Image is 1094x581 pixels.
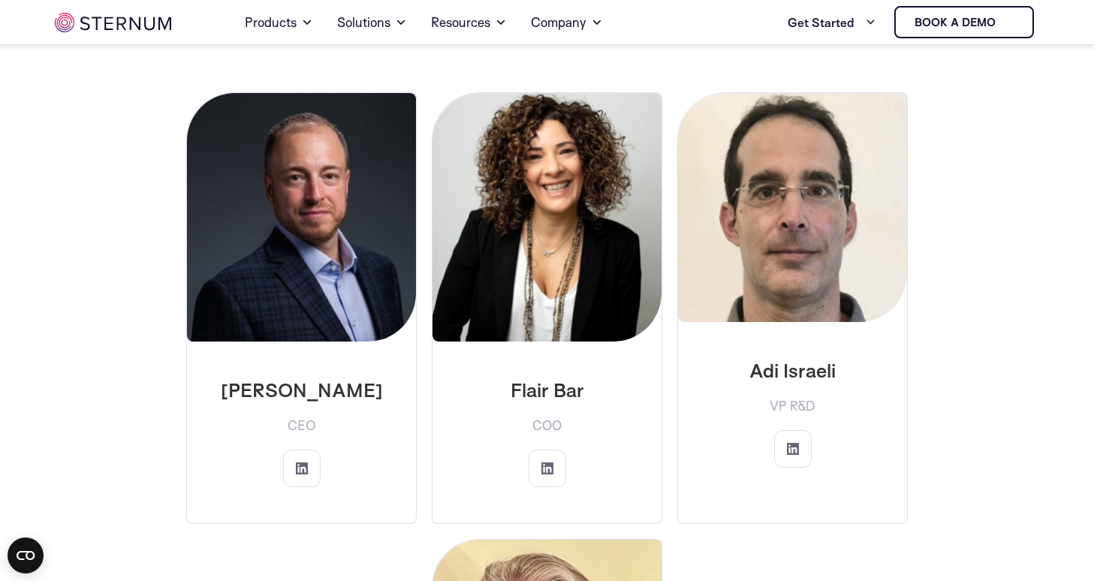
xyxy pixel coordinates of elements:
span: CEO [288,414,315,438]
button: Open CMP widget [8,537,44,573]
p: [PERSON_NAME] [199,378,404,402]
a: Resources [431,2,507,44]
p: Flair Bar [445,378,649,402]
img: sternum iot [1002,17,1014,29]
span: COO [532,414,562,438]
a: Company [531,2,603,44]
img: Jeff Lebowitz [187,93,416,342]
img: sternum iot [55,13,171,32]
p: Adi Israeli [690,358,895,382]
img: Flair Bar [432,93,662,342]
span: VP R&D [770,394,815,418]
a: Products [245,2,313,44]
a: Solutions [337,2,407,44]
a: Book a demo [894,6,1034,38]
a: Get Started [788,8,876,38]
img: Adi Israeli [678,93,907,322]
